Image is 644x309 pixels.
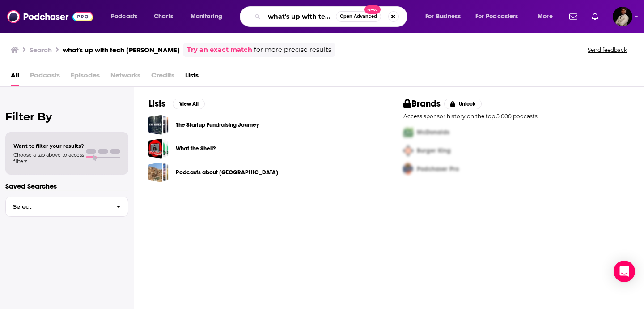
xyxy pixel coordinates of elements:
[63,46,180,54] h3: what's up with tech [PERSON_NAME]
[148,98,205,109] a: ListsView All
[538,10,553,23] span: More
[6,204,109,210] span: Select
[425,10,461,23] span: For Business
[588,9,602,24] a: Show notifications dropdown
[566,9,581,24] a: Show notifications dropdown
[154,10,173,23] span: Charts
[400,142,417,160] img: Second Pro Logo
[531,9,564,24] button: open menu
[173,99,205,109] button: View All
[5,197,128,217] button: Select
[336,11,381,22] button: Open AdvancedNew
[13,152,84,164] span: Choose a tab above to access filters.
[185,68,199,86] a: Lists
[444,99,482,109] button: Unlock
[254,45,331,55] span: for more precise results
[5,182,128,190] p: Saved Searches
[340,14,377,19] span: Open Advanced
[176,120,259,130] a: The Startup Fundraising Journey
[13,143,84,149] span: Want to filter your results?
[110,68,140,86] span: Networks
[176,144,216,154] a: What the Shell?
[71,68,100,86] span: Episodes
[111,10,137,23] span: Podcasts
[191,10,222,23] span: Monitoring
[148,162,169,182] a: Podcasts about Palestine
[30,46,52,54] h3: Search
[613,7,632,26] span: Logged in as Jeremiah_lineberger11
[613,7,632,26] img: User Profile
[30,68,60,86] span: Podcasts
[403,98,441,109] h2: Brands
[585,46,630,54] button: Send feedback
[151,68,174,86] span: Credits
[5,110,128,123] h2: Filter By
[417,129,449,136] span: McDonalds
[400,160,417,178] img: Third Pro Logo
[11,68,19,86] a: All
[417,165,459,173] span: Podchaser Pro
[417,147,451,154] span: Burger King
[400,123,417,142] img: First Pro Logo
[7,8,93,25] img: Podchaser - Follow, Share and Rate Podcasts
[184,9,234,24] button: open menu
[148,9,178,24] a: Charts
[614,261,635,282] div: Open Intercom Messenger
[148,115,169,135] a: The Startup Fundraising Journey
[470,9,531,24] button: open menu
[148,138,169,159] a: What the Shell?
[248,6,416,27] div: Search podcasts, credits, & more...
[364,5,381,14] span: New
[264,9,336,24] input: Search podcasts, credits, & more...
[419,9,472,24] button: open menu
[176,167,278,177] a: Podcasts about [GEOGRAPHIC_DATA]
[613,7,632,26] button: Show profile menu
[475,10,518,23] span: For Podcasters
[403,113,629,120] p: Access sponsor history on the top 5,000 podcasts.
[187,45,252,55] a: Try an exact match
[148,98,165,109] h2: Lists
[105,9,149,24] button: open menu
